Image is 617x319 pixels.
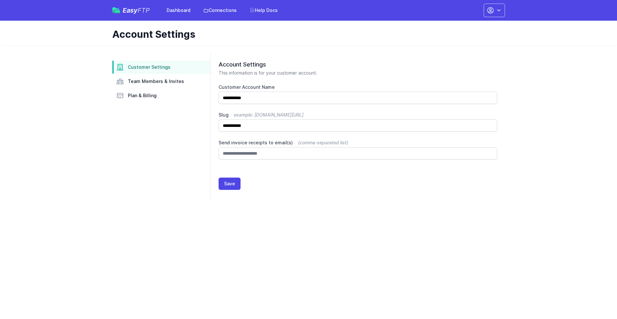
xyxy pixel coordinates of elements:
label: Send invoice receipts to email(s) [219,139,497,146]
span: example: [DOMAIN_NAME][URL] [234,112,303,118]
button: Save [219,178,241,190]
a: EasyFTP [112,7,150,14]
label: Customer Account Name [219,84,497,90]
img: easyftp_logo.png [112,7,120,13]
span: Team Members & Invites [128,78,184,85]
span: FTP [138,6,150,14]
a: Team Members & Invites [112,75,211,88]
a: Plan & Billing [112,89,211,102]
a: Customer Settings [112,61,211,74]
span: Easy [123,7,150,14]
h2: Account Settings [219,61,497,68]
h1: Account Settings [112,28,500,40]
a: Dashboard [163,5,194,16]
span: Customer Settings [128,64,170,70]
span: (comma-separated list) [298,140,348,145]
a: Connections [200,5,241,16]
a: Help Docs [246,5,282,16]
p: This information is for your customer account. [219,70,497,76]
span: Plan & Billing [128,92,157,99]
label: Slug [219,112,497,118]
